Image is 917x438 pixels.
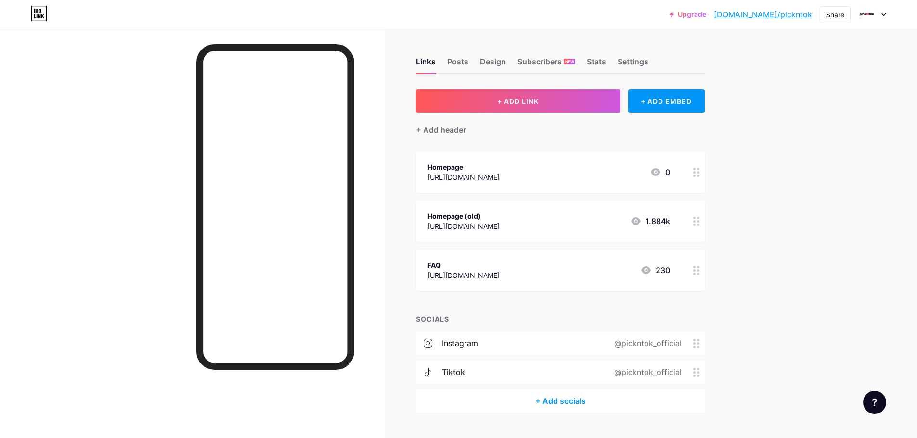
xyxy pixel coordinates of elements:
div: + Add socials [416,389,705,413]
div: Subscribers [517,56,575,73]
div: + Add header [416,124,466,136]
div: Links [416,56,436,73]
div: tiktok [442,366,465,378]
div: instagram [442,338,478,349]
div: Settings [618,56,648,73]
div: 230 [640,264,670,276]
div: SOCIALS [416,314,705,324]
img: piktok [858,5,876,24]
div: Homepage [427,162,500,172]
div: Posts [447,56,468,73]
div: [URL][DOMAIN_NAME] [427,172,500,182]
div: + ADD EMBED [628,89,705,113]
div: 1.884k [630,215,670,227]
div: [URL][DOMAIN_NAME] [427,270,500,280]
a: [DOMAIN_NAME]/pickntok [714,9,812,20]
a: Upgrade [670,11,706,18]
span: NEW [565,59,574,64]
div: @pickntok_official [599,366,693,378]
div: Design [480,56,506,73]
div: @pickntok_official [599,338,693,349]
div: Stats [587,56,606,73]
span: + ADD LINK [497,97,539,105]
div: Share [826,10,844,20]
div: Homepage (old) [427,211,500,221]
div: [URL][DOMAIN_NAME] [427,221,500,231]
button: + ADD LINK [416,89,620,113]
div: FAQ [427,260,500,270]
div: 0 [650,166,670,178]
